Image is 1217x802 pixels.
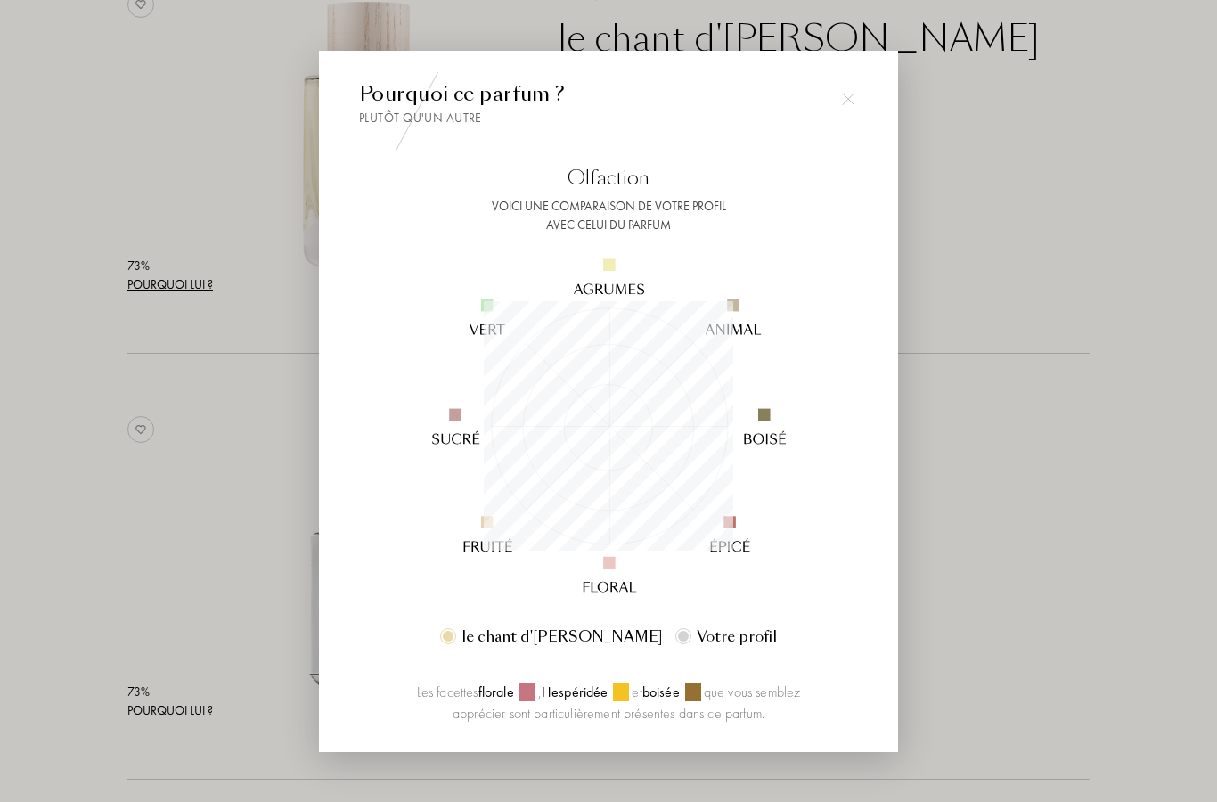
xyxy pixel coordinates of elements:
div: Olfaction [359,163,858,192]
span: et [629,683,641,701]
span: boisée [642,683,685,701]
span: , [535,683,542,701]
div: Pourquoi ce parfum ? [359,79,858,127]
img: cross.svg [842,93,854,105]
span: hespéridée [542,683,614,701]
div: Plutôt qu'un autre [359,109,858,127]
span: florale [478,683,519,701]
span: Les facettes [417,683,478,701]
div: Voici une comparaison de votre profil avec celui du parfum [359,197,858,234]
img: radar_desktop_fr.svg [393,211,823,642]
